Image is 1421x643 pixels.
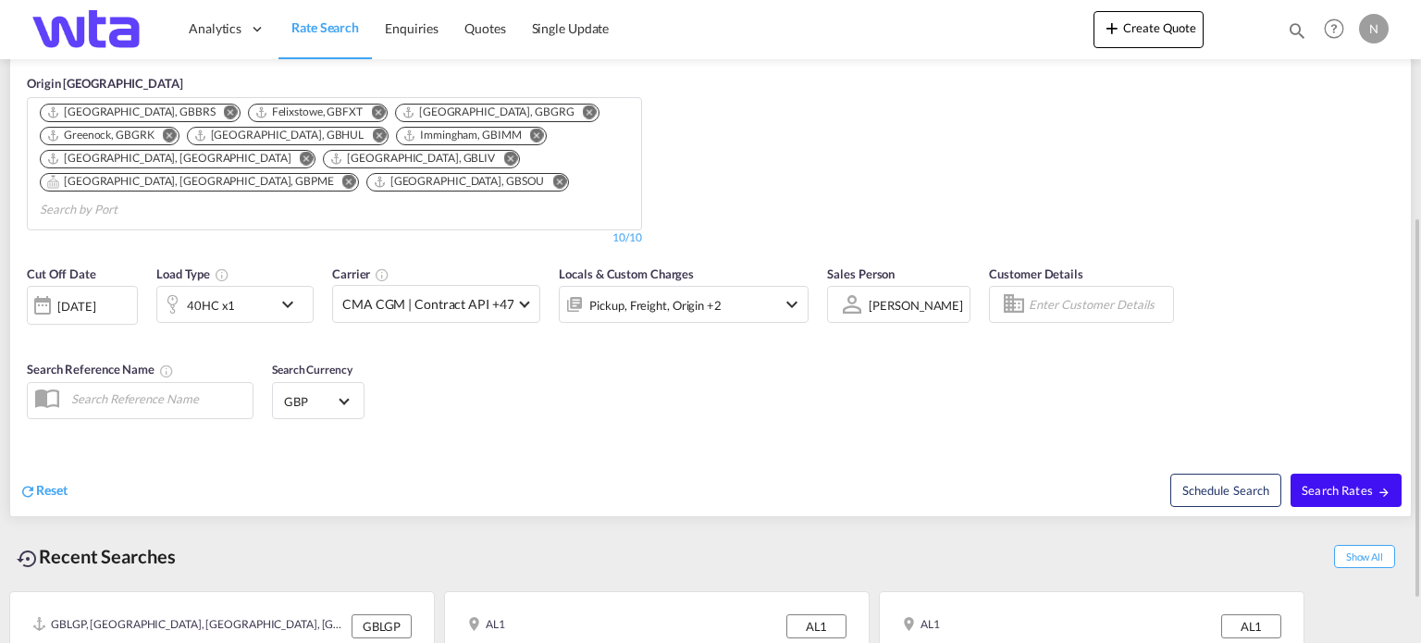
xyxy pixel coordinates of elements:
[159,364,174,378] md-icon: Your search will be saved by the below given name
[27,323,41,348] md-datepicker: Select
[17,548,39,570] md-icon: icon-backup-restore
[491,151,519,169] button: Remove
[532,20,610,36] span: Single Update
[359,105,387,123] button: Remove
[27,266,96,281] span: Cut Off Date
[28,8,153,50] img: bf843820205c11f09835497521dffd49.png
[902,614,940,638] div: AL1
[1170,474,1281,507] button: Note: By default Schedule search will only considerorigin ports, destination ports and cut off da...
[559,286,809,323] div: Pickup Freight Origin Destination Factory Stuffingicon-chevron-down
[284,393,336,410] span: GBP
[375,267,389,282] md-icon: The selected Trucker/Carrierwill be displayed in the rate results If the rates are from another f...
[272,363,352,377] span: Search Currency
[27,76,183,91] span: Origin [GEOGRAPHIC_DATA]
[193,128,368,143] div: Press delete to remove this chip.
[36,482,68,498] span: Reset
[193,128,365,143] div: Hull, GBHUL
[156,286,314,323] div: 40HC x1icon-chevron-down
[1287,20,1307,48] div: icon-magnify
[329,151,495,167] div: Liverpool, GBLIV
[189,19,241,38] span: Analytics
[332,266,389,281] span: Carrier
[46,105,219,120] div: Press delete to remove this chip.
[46,128,154,143] div: Greenock, GBGRK
[1287,20,1307,41] md-icon: icon-magnify
[786,614,846,638] div: AL1
[402,105,575,120] div: Grangemouth, GBGRG
[402,128,521,143] div: Immingham, GBIMM
[291,19,359,35] span: Rate Search
[385,20,439,36] span: Enquiries
[1101,17,1123,39] md-icon: icon-plus 400-fg
[62,385,253,413] input: Search Reference Name
[27,362,174,377] span: Search Reference Name
[589,292,721,318] div: Pickup Freight Origin Destination Factory Stuffing
[156,266,229,281] span: Load Type
[467,614,505,638] div: AL1
[1378,486,1390,499] md-icon: icon-arrow-right
[37,98,632,225] md-chips-wrap: Chips container. Use arrow keys to select chips.
[781,293,803,315] md-icon: icon-chevron-down
[46,105,216,120] div: Bristol, GBBRS
[342,295,513,314] span: CMA CGM | Contract API +47
[46,174,334,190] div: Portsmouth, HAM, GBPME
[1359,14,1389,43] div: N
[46,151,290,167] div: London Gateway Port, GBLGP
[27,286,138,325] div: [DATE]
[1291,474,1402,507] button: Search Ratesicon-arrow-right
[1029,291,1168,318] input: Enter Customer Details
[612,230,642,246] div: 10/10
[518,128,546,146] button: Remove
[352,614,412,638] div: GBLGP
[46,128,158,143] div: Press delete to remove this chip.
[46,174,338,190] div: Press delete to remove this chip.
[867,291,965,318] md-select: Sales Person: Nick Barratt
[1318,13,1350,44] span: Help
[1221,614,1281,638] div: AL1
[19,481,68,501] div: icon-refreshReset
[32,614,347,638] div: GBLGP, London Gateway Port, United Kingdom, GB & Ireland, Europe
[40,195,216,225] input: Chips input.
[1318,13,1359,46] div: Help
[402,105,578,120] div: Press delete to remove this chip.
[464,20,505,36] span: Quotes
[571,105,599,123] button: Remove
[254,105,363,120] div: Felixstowe, GBFXT
[254,105,366,120] div: Press delete to remove this chip.
[373,174,545,190] div: Southampton, GBSOU
[360,128,388,146] button: Remove
[9,536,183,577] div: Recent Searches
[151,128,179,146] button: Remove
[282,388,354,414] md-select: Select Currency: £ GBPUnited Kingdom Pound
[57,298,95,315] div: [DATE]
[1302,483,1390,498] span: Search Rates
[277,293,308,315] md-icon: icon-chevron-down
[330,174,358,192] button: Remove
[869,298,963,313] div: [PERSON_NAME]
[1334,545,1395,568] span: Show All
[540,174,568,192] button: Remove
[329,151,499,167] div: Press delete to remove this chip.
[215,267,229,282] md-icon: icon-information-outline
[19,483,36,500] md-icon: icon-refresh
[402,128,525,143] div: Press delete to remove this chip.
[827,266,895,281] span: Sales Person
[212,105,240,123] button: Remove
[287,151,315,169] button: Remove
[559,266,694,281] span: Locals & Custom Charges
[989,266,1082,281] span: Customer Details
[187,292,235,318] div: 40HC x1
[46,151,294,167] div: Press delete to remove this chip.
[373,174,549,190] div: Press delete to remove this chip.
[1094,11,1204,48] button: icon-plus 400-fgCreate Quote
